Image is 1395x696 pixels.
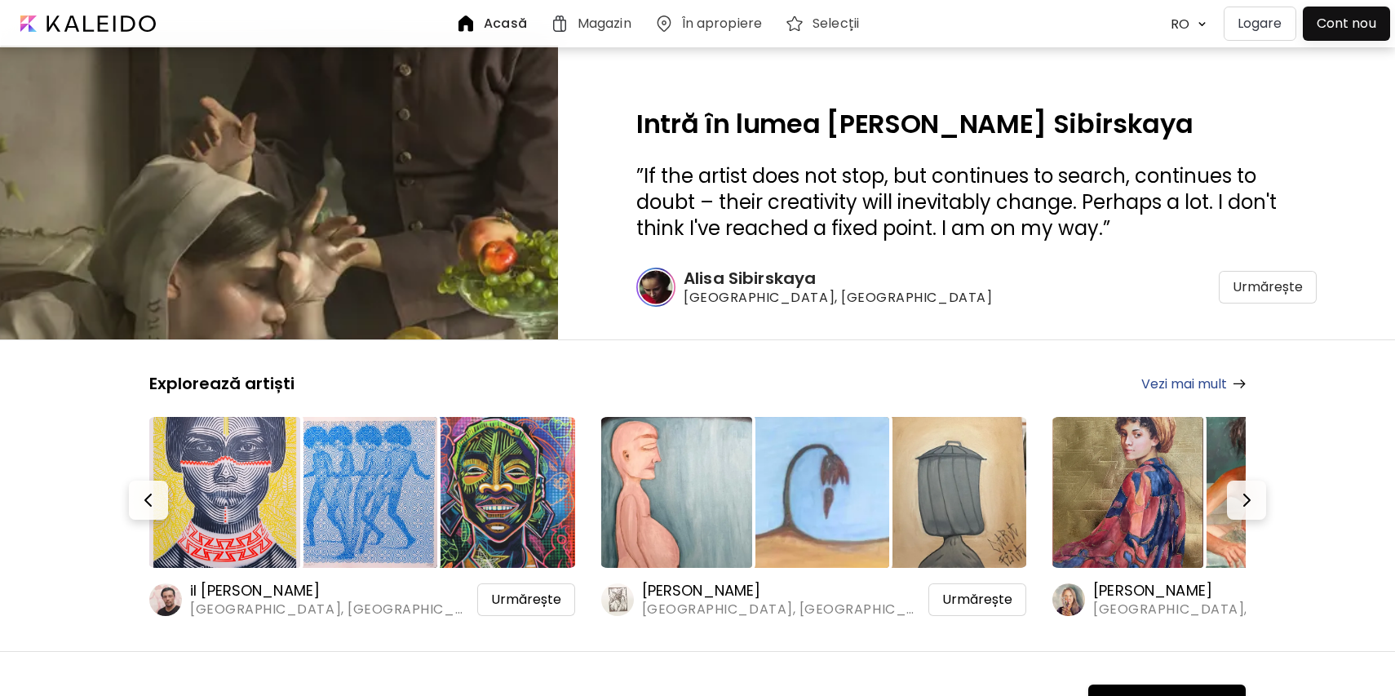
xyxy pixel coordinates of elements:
h6: Acasă [484,17,527,30]
h3: ” ” [636,163,1317,242]
h6: În apropiere [682,17,762,30]
img: https://cdn.kaleido.art/CDN/Artwork/175841/Thumbnail/medium.webp?updated=779348 [875,417,1026,568]
span: [GEOGRAPHIC_DATA], [GEOGRAPHIC_DATA] [190,601,465,618]
a: https://cdn.kaleido.art/CDN/Artwork/175850/Thumbnail/large.webp?updated=779381https://cdn.kaleido... [149,414,575,618]
span: If the artist does not stop, but continues to search, continues to doubt – their creativity will ... [636,162,1277,242]
button: Logare [1224,7,1296,41]
div: Urmărește [477,583,575,616]
img: https://cdn.kaleido.art/CDN/Artwork/172931/Thumbnail/large.webp?updated=766861 [1052,417,1203,568]
span: Urmărește [491,592,561,608]
h6: il [PERSON_NAME] [190,581,465,601]
button: Prev-button [129,481,168,520]
a: Vezi mai mult [1141,374,1246,394]
a: https://cdn.kaleido.art/CDN/Artwork/175839/Thumbnail/large.webp?updated=779342https://cdn.kaleido... [601,414,1027,618]
div: RO [1162,10,1193,38]
a: Cont nou [1303,7,1390,41]
span: Urmărește [942,592,1012,608]
img: Prev-button [139,490,158,510]
img: https://cdn.kaleido.art/CDN/Artwork/175838/Thumbnail/medium.webp?updated=779337 [738,417,889,568]
a: Alisa Sibirskaya[GEOGRAPHIC_DATA], [GEOGRAPHIC_DATA]Urmărește [636,268,1317,307]
img: https://cdn.kaleido.art/CDN/Artwork/175839/Thumbnail/large.webp?updated=779342 [601,417,752,568]
span: [GEOGRAPHIC_DATA], [GEOGRAPHIC_DATA] [684,289,992,307]
h6: Alisa Sibirskaya [684,268,992,289]
span: [GEOGRAPHIC_DATA], [GEOGRAPHIC_DATA] [642,601,917,618]
img: https://cdn.kaleido.art/CDN/Artwork/174893/Thumbnail/medium.webp?updated=775515 [286,417,437,568]
img: arrow down [1193,16,1211,32]
img: Next-button [1237,490,1256,510]
button: Next-button [1227,481,1266,520]
h6: [PERSON_NAME] [1093,581,1368,601]
a: În apropiere [654,14,768,33]
h6: [PERSON_NAME] [642,581,917,601]
span: [GEOGRAPHIC_DATA], [GEOGRAPHIC_DATA] [1093,601,1368,618]
div: Urmărește [928,583,1026,616]
a: Magazin [550,14,638,33]
h6: Magazin [578,17,631,30]
p: Logare [1238,14,1282,33]
h2: Intră în lumea [PERSON_NAME] Sibirskaya [636,111,1317,137]
span: Urmărește [1233,279,1303,295]
img: https://cdn.kaleido.art/CDN/Artwork/175850/Thumbnail/large.webp?updated=779381 [149,417,300,568]
a: Selecții [785,14,866,33]
img: https://cdn.kaleido.art/CDN/Artwork/113552/Thumbnail/medium.webp?updated=500807 [423,417,574,568]
img: arrow-right [1233,379,1246,388]
a: Acasă [456,14,534,33]
div: Urmărește [1219,271,1317,304]
h5: Explorează artiști [149,373,294,394]
a: Logare [1224,7,1303,41]
h6: Selecții [813,17,859,30]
